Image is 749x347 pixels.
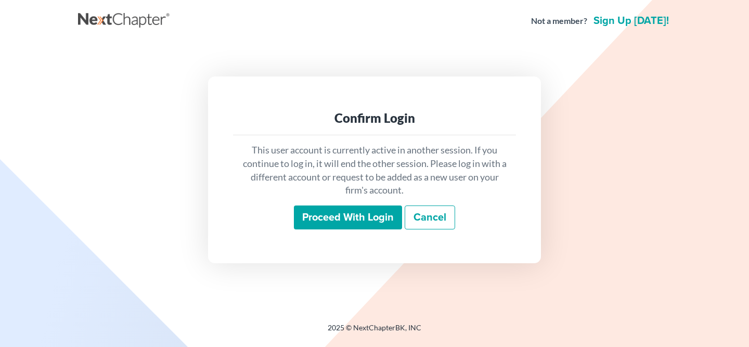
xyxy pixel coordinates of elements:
div: 2025 © NextChapterBK, INC [78,323,671,341]
div: Confirm Login [241,110,508,126]
p: This user account is currently active in another session. If you continue to log in, it will end ... [241,144,508,197]
strong: Not a member? [531,15,587,27]
a: Sign up [DATE]! [591,16,671,26]
a: Cancel [405,205,455,229]
input: Proceed with login [294,205,402,229]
